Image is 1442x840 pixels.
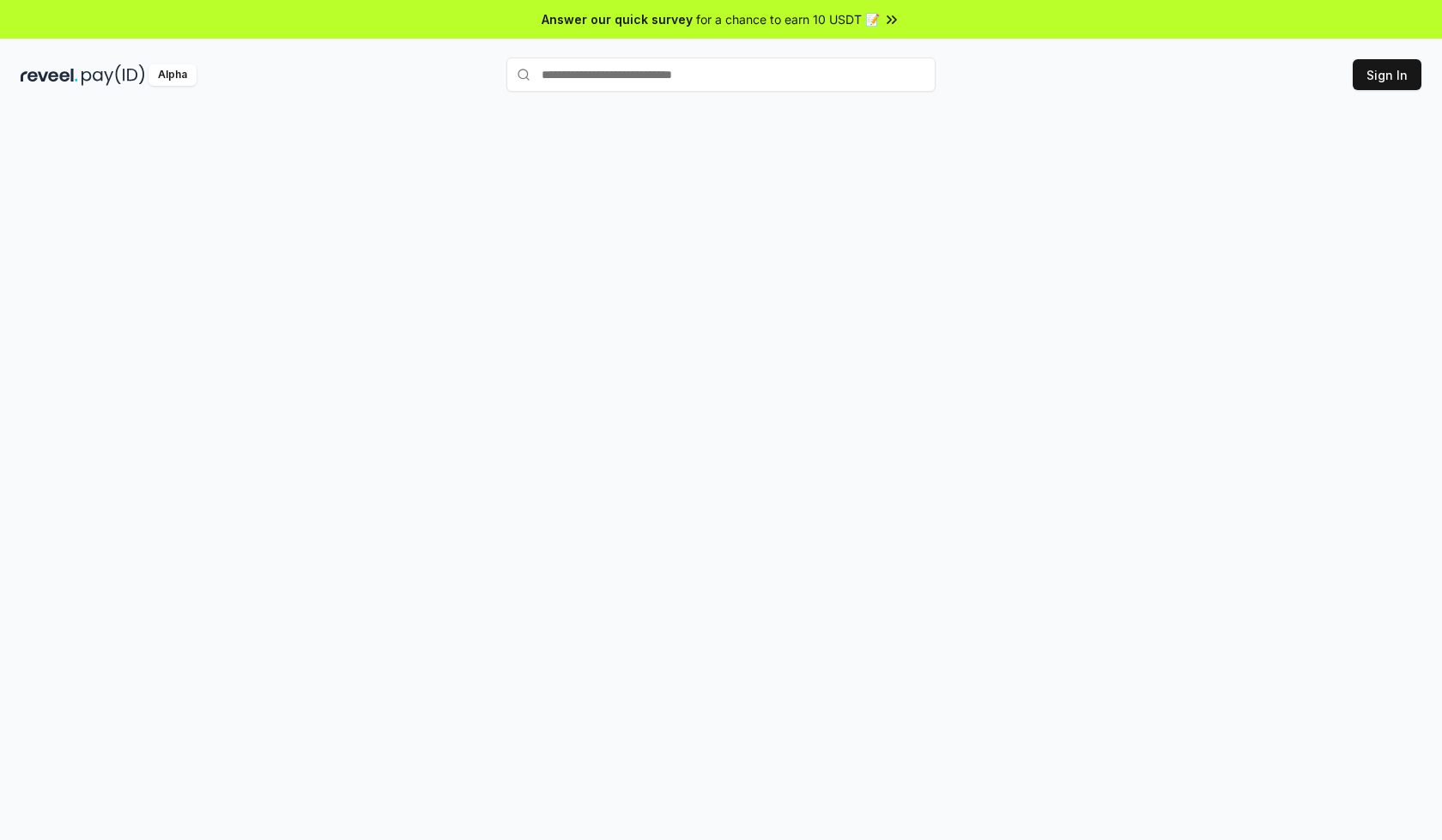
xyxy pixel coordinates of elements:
[148,64,197,86] div: Alpha
[21,64,78,86] img: reveel_dark
[542,10,693,28] span: Answer our quick survey
[696,10,880,28] span: for a chance to earn 10 USDT 📝
[1353,59,1421,90] button: Sign In
[82,64,145,86] img: pay_id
